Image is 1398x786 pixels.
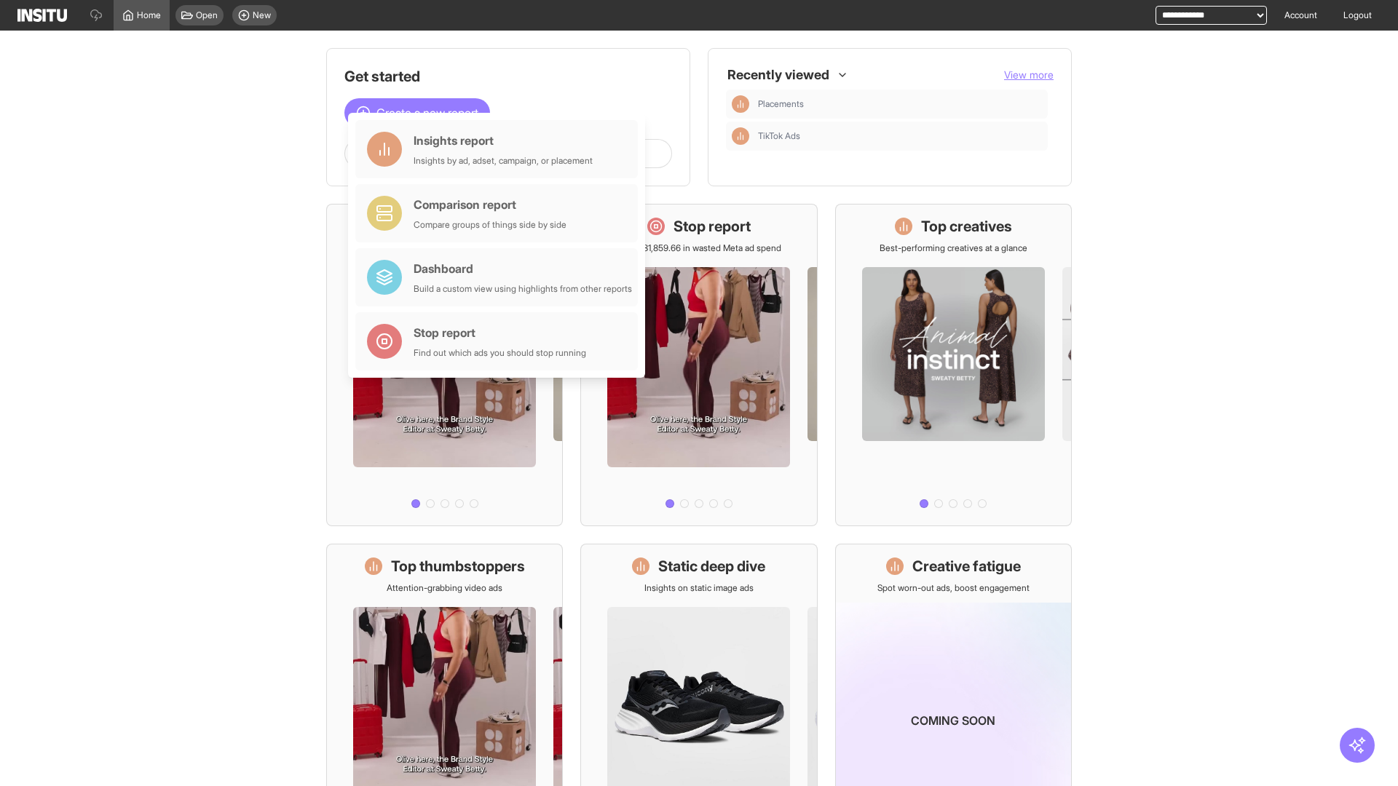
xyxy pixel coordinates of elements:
[658,556,765,576] h1: Static deep dive
[196,9,218,21] span: Open
[414,283,632,295] div: Build a custom view using highlights from other reports
[1004,68,1054,82] button: View more
[344,98,490,127] button: Create a new report
[921,216,1012,237] h1: Top creatives
[326,204,563,526] a: What's live nowSee all active ads instantly
[414,347,586,359] div: Find out which ads you should stop running
[344,66,672,87] h1: Get started
[414,132,593,149] div: Insights report
[835,204,1072,526] a: Top creativesBest-performing creatives at a glance
[758,98,804,110] span: Placements
[880,242,1027,254] p: Best-performing creatives at a glance
[758,98,1042,110] span: Placements
[617,242,781,254] p: Save £31,859.66 in wasted Meta ad spend
[674,216,751,237] h1: Stop report
[414,196,566,213] div: Comparison report
[580,204,817,526] a: Stop reportSave £31,859.66 in wasted Meta ad spend
[414,324,586,341] div: Stop report
[414,155,593,167] div: Insights by ad, adset, campaign, or placement
[414,219,566,231] div: Compare groups of things side by side
[387,582,502,594] p: Attention-grabbing video ads
[391,556,525,576] h1: Top thumbstoppers
[732,95,749,113] div: Insights
[17,9,67,22] img: Logo
[376,104,478,122] span: Create a new report
[758,130,1042,142] span: TikTok Ads
[414,260,632,277] div: Dashboard
[253,9,271,21] span: New
[1004,68,1054,81] span: View more
[644,582,754,594] p: Insights on static image ads
[137,9,161,21] span: Home
[758,130,800,142] span: TikTok Ads
[732,127,749,145] div: Insights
